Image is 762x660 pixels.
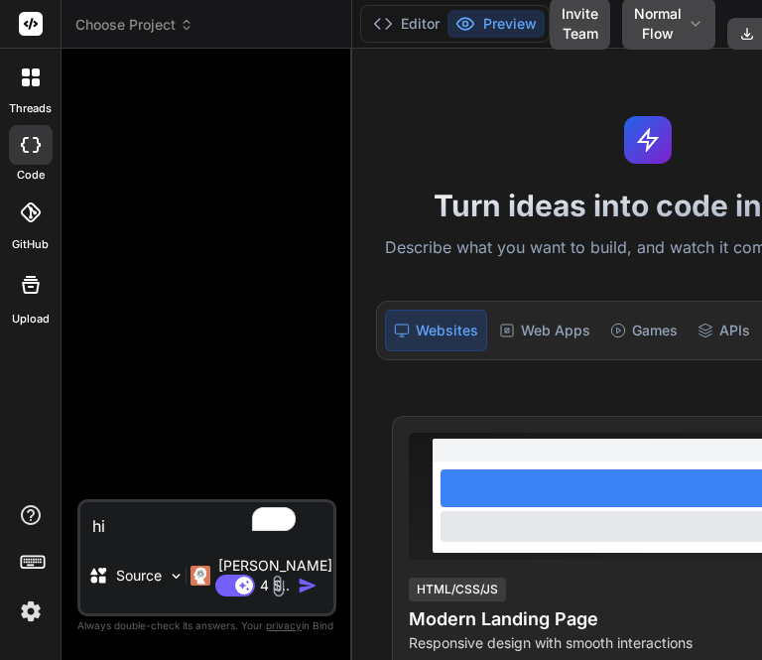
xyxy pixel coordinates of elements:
p: Always double-check its answers. Your in Bind [77,616,336,635]
p: [PERSON_NAME] 4 S.. [218,556,332,595]
textarea: To enrich screen reader interactions, please activate Accessibility in Grammarly extension settings [80,502,333,538]
label: code [17,167,45,184]
p: Source [116,566,162,586]
div: APIs [690,310,758,351]
img: settings [14,594,48,628]
img: icon [298,576,317,595]
img: Pick Models [168,568,185,585]
label: GitHub [12,236,49,253]
button: Editor [365,10,447,38]
div: Web Apps [491,310,598,351]
div: Games [602,310,686,351]
label: Upload [12,311,50,328]
label: threads [9,100,52,117]
button: Preview [447,10,545,38]
span: Choose Project [75,15,193,35]
div: HTML/CSS/JS [409,578,506,601]
div: Websites [385,310,487,351]
span: privacy [266,619,302,631]
span: Normal Flow [634,4,682,44]
img: attachment [267,575,290,597]
img: Claude 4 Sonnet [190,566,210,586]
